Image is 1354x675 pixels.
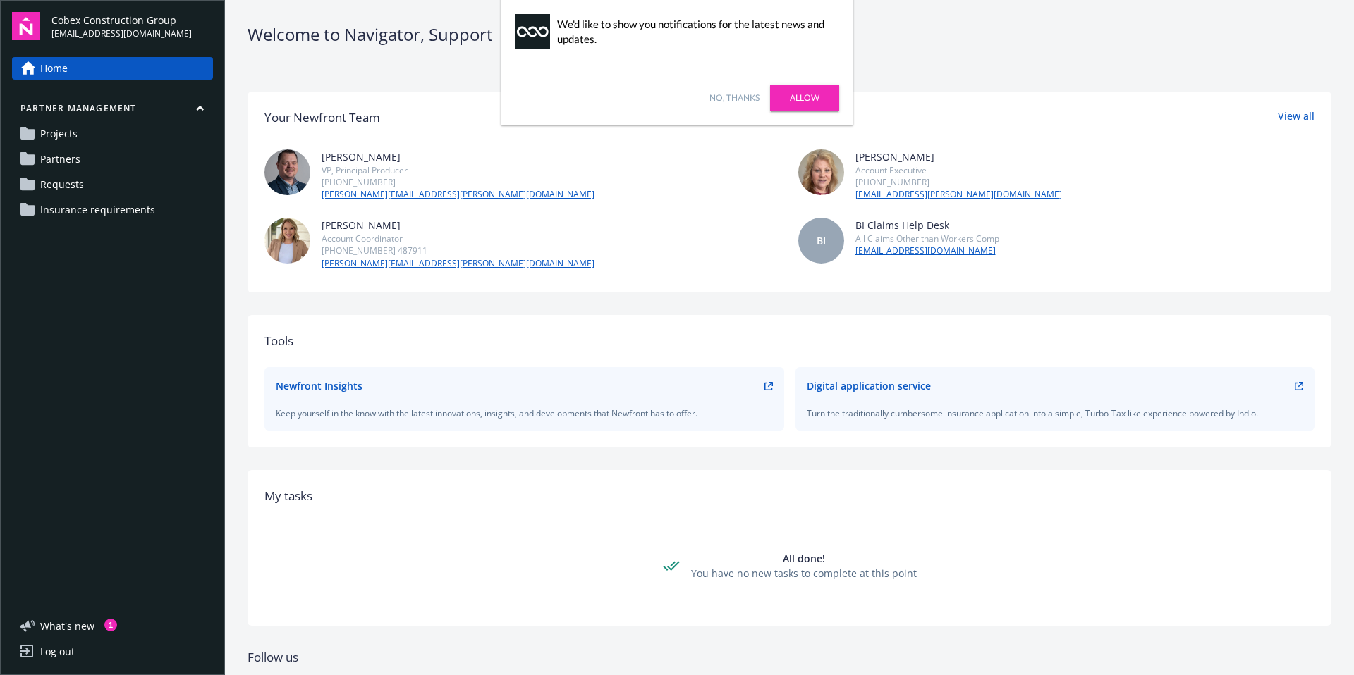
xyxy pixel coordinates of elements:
[276,407,773,419] div: Keep yourself in the know with the latest innovations, insights, and developments that Newfront h...
[40,173,84,196] span: Requests
[104,619,117,631] div: 1
[40,57,68,80] span: Home
[770,85,839,111] a: Allow
[322,164,594,176] div: VP, Principal Producer
[691,551,917,566] div: All done!
[40,148,80,171] span: Partners
[855,233,999,244] div: All Claims Other than Workers Comp
[264,109,380,127] div: Your Newfront Team
[248,23,1331,47] div: Welcome to Navigator , Support
[40,123,78,145] span: Projects
[807,407,1304,419] div: Turn the traditionally cumbersome insurance application into a simple, Turbo-Tax like experience ...
[276,378,362,393] div: Newfront Insights
[264,332,1315,350] div: Tools
[817,233,826,248] span: BI
[322,244,594,256] div: [PHONE_NUMBER] 487911
[12,199,213,221] a: Insurance requirements
[51,13,192,27] span: Cobex Construction Group
[807,378,931,393] div: Digital application service
[12,173,213,196] a: Requests
[12,619,117,633] button: What's new1
[248,648,1331,667] div: Follow us
[322,233,594,244] div: Account Coordinator
[855,188,1062,201] a: [EMAIL_ADDRESS][PERSON_NAME][DOMAIN_NAME]
[40,619,94,633] span: What ' s new
[12,57,213,80] a: Home
[855,164,1062,176] div: Account Executive
[855,218,999,233] div: BI Claims Help Desk
[12,123,213,145] a: Projects
[1278,109,1315,127] a: View all
[51,27,192,40] span: [EMAIL_ADDRESS][DOMAIN_NAME]
[798,149,844,195] img: photo
[322,188,594,201] a: [PERSON_NAME][EMAIL_ADDRESS][PERSON_NAME][DOMAIN_NAME]
[264,487,1315,505] div: My tasks
[691,566,917,581] div: You have no new tasks to complete at this point
[322,176,594,188] div: [PHONE_NUMBER]
[51,12,213,40] button: Cobex Construction Group[EMAIL_ADDRESS][DOMAIN_NAME]
[855,149,1062,164] div: [PERSON_NAME]
[855,244,999,257] a: [EMAIL_ADDRESS][DOMAIN_NAME]
[322,218,594,233] div: [PERSON_NAME]
[557,17,832,47] div: We'd like to show you notifications for the latest news and updates.
[40,199,155,221] span: Insurance requirements
[12,12,40,40] img: navigator-logo.svg
[855,176,1062,188] div: [PHONE_NUMBER]
[12,148,213,171] a: Partners
[40,640,75,663] div: Log out
[12,102,213,120] button: Partner management
[322,149,594,164] div: [PERSON_NAME]
[264,218,310,264] img: photo
[322,257,594,270] a: [PERSON_NAME][EMAIL_ADDRESS][PERSON_NAME][DOMAIN_NAME]
[709,92,760,104] a: No, thanks
[264,149,310,195] img: photo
